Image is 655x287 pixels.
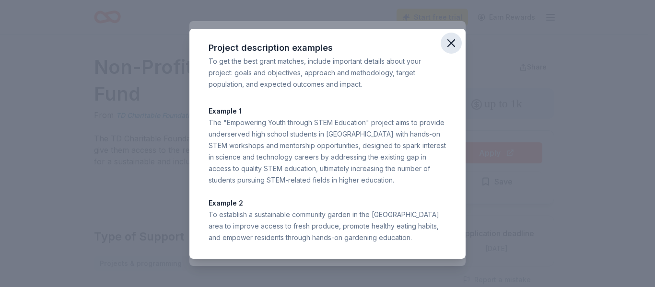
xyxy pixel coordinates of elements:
p: Example 2 [209,197,446,209]
div: To establish a sustainable community garden in the [GEOGRAPHIC_DATA] area to improve access to fr... [209,209,446,243]
div: Project description examples [209,40,446,56]
div: To get the best grant matches, include important details about your project: goals and objectives... [209,56,446,90]
div: The "Empowering Youth through STEM Education" project aims to provide underserved high school stu... [209,117,446,186]
p: Example 1 [209,105,446,117]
